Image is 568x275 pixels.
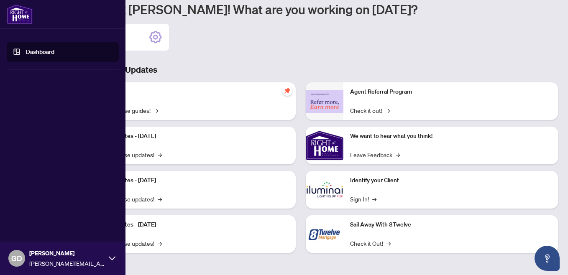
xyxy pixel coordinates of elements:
[88,176,289,185] p: Platform Updates - [DATE]
[350,150,400,159] a: Leave Feedback→
[11,252,22,264] span: GD
[350,87,551,97] p: Agent Referral Program
[43,64,558,76] h3: Brokerage & Industry Updates
[350,176,551,185] p: Identify your Client
[7,4,33,24] img: logo
[350,106,390,115] a: Check it out!→
[350,194,376,204] a: Sign In!→
[26,48,54,56] a: Dashboard
[535,246,560,271] button: Open asap
[88,220,289,229] p: Platform Updates - [DATE]
[350,220,551,229] p: Sail Away With 8Twelve
[350,132,551,141] p: We want to hear what you think!
[386,106,390,115] span: →
[372,194,376,204] span: →
[282,86,292,96] span: pushpin
[43,1,558,17] h1: Welcome back [PERSON_NAME]! What are you working on [DATE]?
[386,239,391,248] span: →
[29,259,105,268] span: [PERSON_NAME][EMAIL_ADDRESS][DOMAIN_NAME]
[29,249,105,258] span: [PERSON_NAME]
[158,239,162,248] span: →
[350,239,391,248] a: Check it Out!→
[306,171,343,209] img: Identify your Client
[306,127,343,164] img: We want to hear what you think!
[306,90,343,113] img: Agent Referral Program
[306,215,343,253] img: Sail Away With 8Twelve
[88,132,289,141] p: Platform Updates - [DATE]
[158,150,162,159] span: →
[396,150,400,159] span: →
[88,87,289,97] p: Self-Help
[158,194,162,204] span: →
[154,106,158,115] span: →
